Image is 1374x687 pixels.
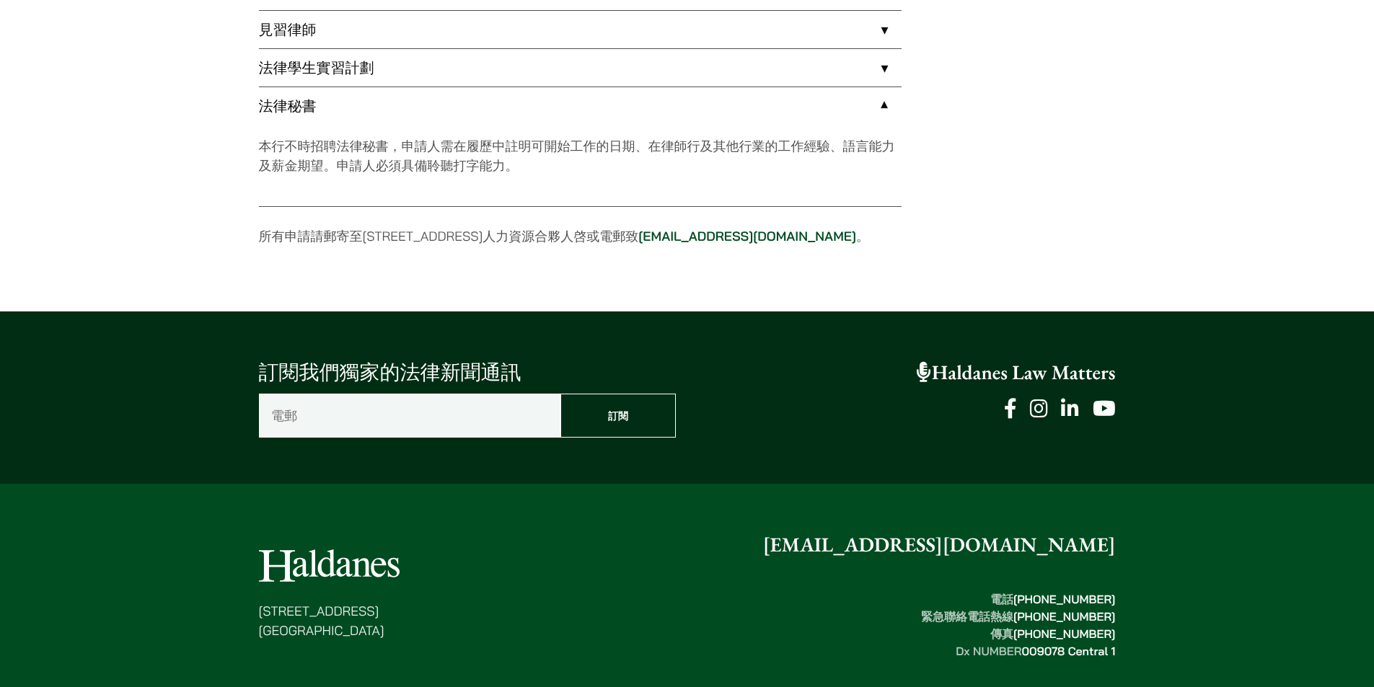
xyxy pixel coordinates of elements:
[560,394,676,438] input: 訂閱
[638,228,856,244] a: [EMAIL_ADDRESS][DOMAIN_NAME]
[763,532,1116,558] a: [EMAIL_ADDRESS][DOMAIN_NAME]
[259,87,902,125] a: 法律秘書
[1013,626,1116,641] mark: [PHONE_NUMBER]
[917,360,1116,386] a: Haldanes Law Matters
[1013,592,1116,606] mark: [PHONE_NUMBER]
[259,394,561,438] input: 電郵
[259,11,902,48] a: 見習律師
[259,549,400,582] img: Logo of Haldanes
[259,358,676,388] p: 訂閱我們獨家的法律新聞通訊
[1013,609,1116,624] mark: [PHONE_NUMBER]
[259,136,902,175] p: 本行不時招聘法律秘書，申請人需在履歷中註明可開始工作的日期、在律師行及其他行業的工作經驗、語言能力及薪金期望。申請人必須具備聆聽打字能力。
[259,226,902,246] p: 所有申請請郵寄至[STREET_ADDRESS]人力資源合夥人啓或電郵致 。
[259,49,902,87] a: 法律學生實習計劃
[1021,644,1115,658] mark: 009078 Central 1
[259,601,400,640] p: [STREET_ADDRESS] [GEOGRAPHIC_DATA]
[921,592,1116,658] strong: 電話 緊急聯絡電話熱線 傳真 Dx NUMBER
[259,125,902,206] div: 法律秘書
